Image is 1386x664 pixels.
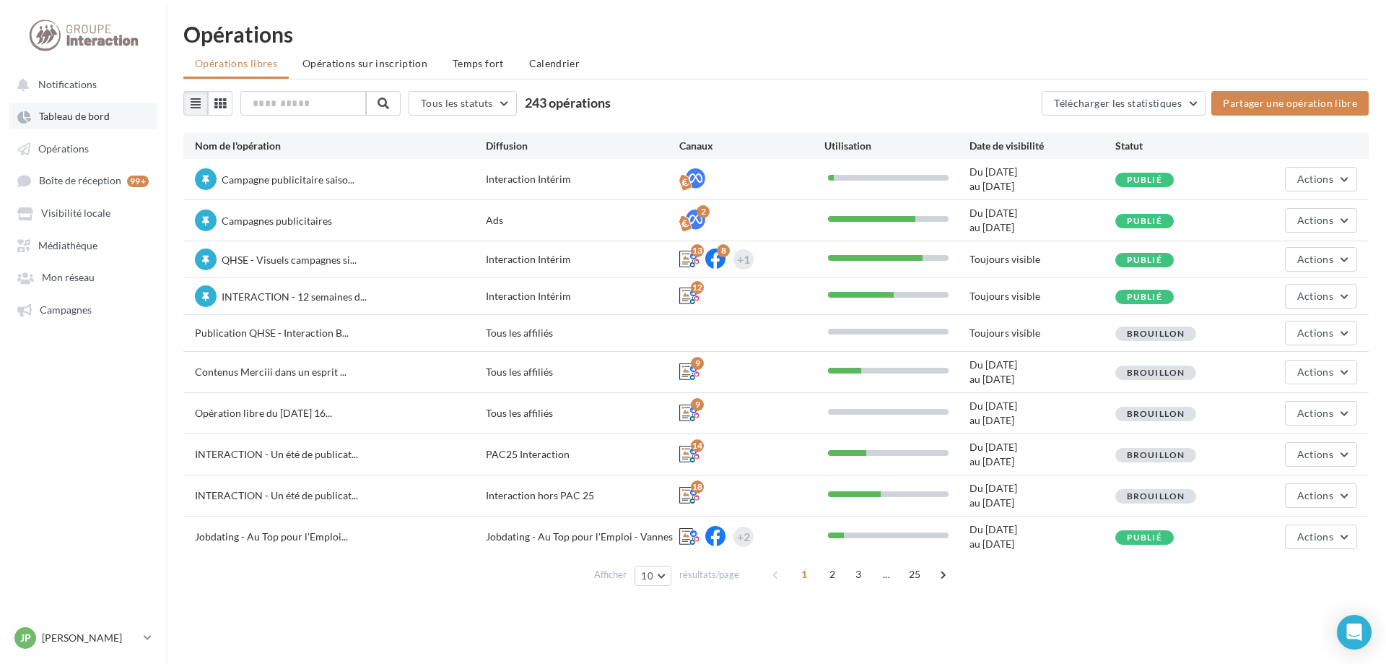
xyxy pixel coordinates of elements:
[969,440,1115,469] div: Du [DATE] au [DATE]
[195,530,348,543] span: Jobdating - Au Top pour l'Emploi...
[486,447,679,462] div: PAC25 Interaction
[1285,208,1357,233] button: Actions
[39,175,121,187] span: Boîte de réception
[821,563,844,586] span: 2
[486,406,679,421] div: Tous les affiliés
[183,23,1369,45] div: Opérations
[969,481,1115,510] div: Du [DATE] au [DATE]
[1285,167,1357,191] button: Actions
[1297,366,1333,378] span: Actions
[42,272,95,284] span: Mon réseau
[717,244,730,257] div: 8
[1285,401,1357,426] button: Actions
[127,176,149,187] div: 99+
[1297,214,1333,226] span: Actions
[969,139,1115,153] div: Date de visibilité
[453,57,504,69] span: Temps fort
[1127,215,1162,226] span: Publié
[9,103,157,129] a: Tableau de bord
[969,206,1115,235] div: Du [DATE] au [DATE]
[222,215,332,227] span: Campagnes publicitaires
[875,563,898,586] span: ...
[1285,360,1357,384] button: Actions
[9,71,152,97] button: Notifications
[486,139,679,153] div: Diffusion
[20,631,31,645] span: JP
[969,522,1115,551] div: Du [DATE] au [DATE]
[486,488,679,503] div: Interaction hors PAC 25
[1127,532,1162,543] span: Publié
[486,530,679,544] div: Jobdating - Au Top pour l'Emploi - Vannes
[486,213,679,228] div: Ads
[679,139,824,153] div: Canaux
[9,167,157,194] a: Boîte de réception 99+
[691,357,704,370] div: 9
[9,296,157,322] a: Campagnes
[679,568,739,582] span: résultats/page
[1297,407,1333,419] span: Actions
[40,303,92,316] span: Campagnes
[1285,525,1357,549] button: Actions
[691,244,704,257] div: 13
[486,172,679,186] div: Interaction Intérim
[38,239,97,251] span: Médiathèque
[1127,174,1162,185] span: Publié
[195,448,358,460] span: INTERACTION - Un été de publicat...
[38,142,89,155] span: Opérations
[969,358,1115,387] div: Du [DATE] au [DATE]
[903,563,927,586] span: 25
[1297,290,1333,302] span: Actions
[793,563,816,586] span: 1
[222,254,357,266] span: QHSE - Visuels campagnes si...
[1297,253,1333,265] span: Actions
[195,407,332,419] span: Opération libre du [DATE] 16...
[1297,489,1333,501] span: Actions
[195,139,486,153] div: Nom de l'opération
[1042,91,1206,116] button: Télécharger les statistiques
[737,249,750,270] div: +1
[525,95,611,111] span: 243 opérations
[1297,173,1333,185] span: Actions
[1297,530,1333,543] span: Actions
[39,111,110,123] span: Tableau de bord
[969,289,1115,303] div: Toujours visible
[38,78,97,90] span: Notifications
[697,205,710,218] div: 2
[737,527,750,547] div: +2
[847,563,870,586] span: 3
[1337,615,1372,650] div: Open Intercom Messenger
[969,165,1115,194] div: Du [DATE] au [DATE]
[12,624,154,652] a: JP [PERSON_NAME]
[1054,97,1182,109] span: Télécharger les statistiques
[635,566,671,586] button: 10
[1297,448,1333,460] span: Actions
[824,139,969,153] div: Utilisation
[1285,483,1357,508] button: Actions
[1127,291,1162,302] span: Publié
[691,281,704,294] div: 12
[42,631,138,645] p: [PERSON_NAME]
[1127,449,1185,460] span: Brouillon
[1127,254,1162,265] span: Publié
[691,398,704,411] div: 9
[1211,91,1369,116] button: Partager une opération libre
[222,290,367,303] span: INTERACTION - 12 semaines d...
[1285,247,1357,272] button: Actions
[969,252,1115,267] div: Toujours visible
[9,199,157,225] a: Visibilité locale
[222,173,354,186] span: Campagne publicitaire saiso...
[969,399,1115,428] div: Du [DATE] au [DATE]
[1127,491,1185,501] span: Brouillon
[529,57,580,69] span: Calendrier
[302,57,427,69] span: Opérations sur inscription
[1127,367,1185,378] span: Brouillon
[421,97,493,109] span: Tous les statuts
[1285,442,1357,467] button: Actions
[9,135,157,161] a: Opérations
[1115,139,1260,153] div: Statut
[9,264,157,290] a: Mon réseau
[486,252,679,267] div: Interaction Intérim
[409,91,517,116] button: Tous les statuts
[594,568,627,582] span: Afficher
[486,365,679,379] div: Tous les affiliés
